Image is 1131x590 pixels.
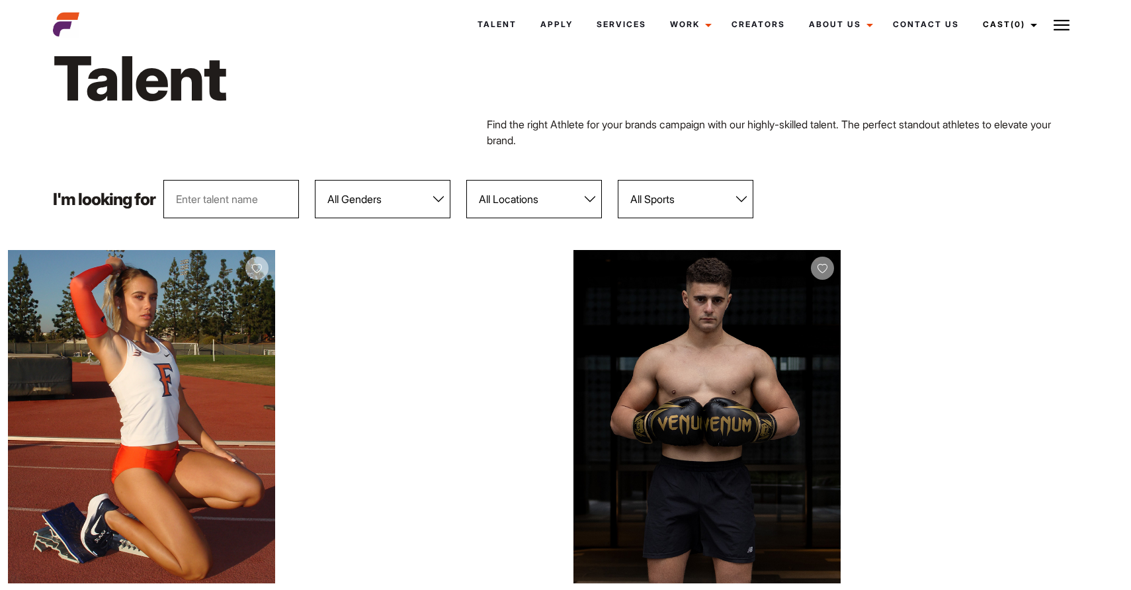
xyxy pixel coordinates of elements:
a: Services [585,7,658,42]
p: I'm looking for [53,191,155,208]
a: Apply [528,7,585,42]
span: (0) [1011,19,1025,29]
img: Burger icon [1054,17,1069,33]
input: Enter talent name [163,180,299,218]
p: Find the right Athlete for your brands campaign with our highly-skilled talent. The perfect stand... [487,116,1078,148]
a: Work [658,7,720,42]
img: cropped-aefm-brand-fav-22-square.png [53,11,79,38]
a: About Us [797,7,881,42]
a: Talent [466,7,528,42]
a: Cast(0) [971,7,1045,42]
a: Creators [720,7,797,42]
h1: Talent [53,40,644,116]
a: Contact Us [881,7,971,42]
